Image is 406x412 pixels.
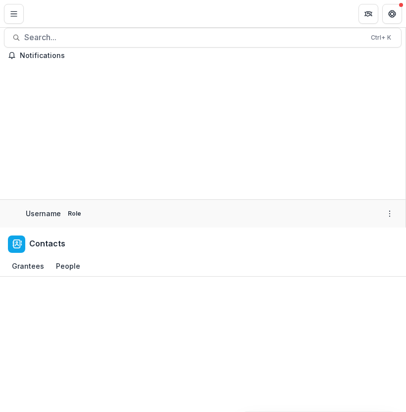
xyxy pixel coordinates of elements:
[4,4,24,24] button: Toggle Menu
[26,208,61,219] p: Username
[358,4,378,24] button: Partners
[24,33,365,42] span: Search...
[384,208,396,220] button: More
[29,239,65,248] h2: Contacts
[369,32,393,43] div: Ctrl + K
[65,209,84,218] p: Role
[20,52,398,60] span: Notifications
[8,259,48,273] div: Grantees
[382,4,402,24] button: Get Help
[52,259,84,273] div: People
[8,257,48,276] a: Grantees
[52,257,84,276] a: People
[4,48,402,63] button: Notifications
[4,28,402,48] button: Search...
